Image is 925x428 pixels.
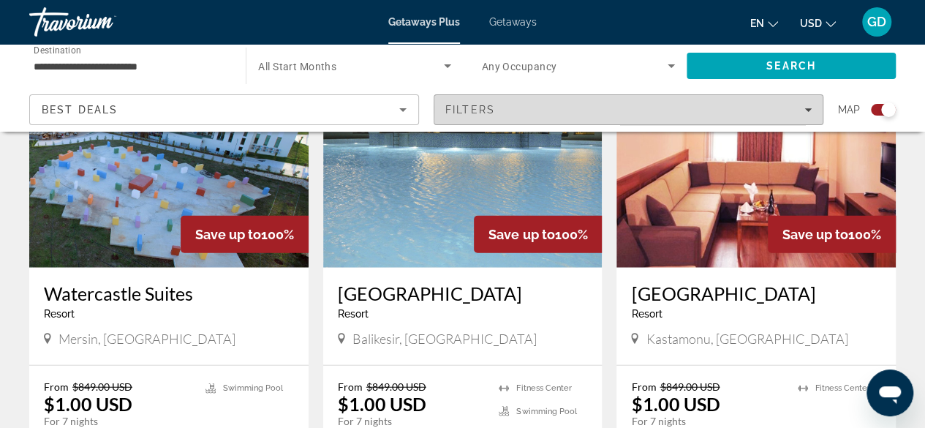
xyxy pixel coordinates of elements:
[42,104,118,116] span: Best Deals
[660,380,720,393] span: $849.00 USD
[489,16,537,28] a: Getaways
[29,3,175,41] a: Travorium
[516,383,571,393] span: Fitness Center
[338,308,369,320] span: Resort
[34,45,81,55] span: Destination
[858,7,896,37] button: User Menu
[34,58,227,75] input: Select destination
[58,331,235,347] span: Mersin, [GEOGRAPHIC_DATA]
[482,61,557,72] span: Any Occupancy
[750,12,778,34] button: Change language
[44,415,191,428] p: For 7 nights
[44,308,75,320] span: Resort
[42,101,407,119] mat-select: Sort by
[815,383,870,393] span: Fitness Center
[388,16,460,28] a: Getaways Plus
[516,407,576,416] span: Swimming Pool
[488,227,554,242] span: Save up to
[366,380,426,393] span: $849.00 USD
[631,393,720,415] p: $1.00 USD
[323,34,603,268] img: Laguna Termal Resort and Spa
[352,331,537,347] span: Balikesir, [GEOGRAPHIC_DATA]
[838,100,860,120] span: Map
[616,34,896,268] img: Ilgaz Mountain Resort
[434,94,823,125] button: Filters
[687,53,896,79] button: Search
[867,369,913,416] iframe: Кнопка запуска окна обмена сообщениями
[72,380,132,393] span: $849.00 USD
[646,331,847,347] span: Kastamonu, [GEOGRAPHIC_DATA]
[750,18,764,29] span: en
[223,383,283,393] span: Swimming Pool
[766,60,816,72] span: Search
[867,15,886,29] span: GD
[768,216,896,253] div: 100%
[338,282,588,304] a: [GEOGRAPHIC_DATA]
[338,415,485,428] p: For 7 nights
[338,380,363,393] span: From
[44,282,294,304] a: Watercastle Suites
[29,34,309,268] img: Watercastle Suites
[195,227,261,242] span: Save up to
[338,393,426,415] p: $1.00 USD
[44,380,69,393] span: From
[800,18,822,29] span: USD
[631,415,783,428] p: For 7 nights
[800,12,836,34] button: Change currency
[181,216,309,253] div: 100%
[782,227,848,242] span: Save up to
[631,308,662,320] span: Resort
[44,393,132,415] p: $1.00 USD
[258,61,336,72] span: All Start Months
[631,380,656,393] span: From
[631,282,881,304] a: [GEOGRAPHIC_DATA]
[445,104,495,116] span: Filters
[474,216,602,253] div: 100%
